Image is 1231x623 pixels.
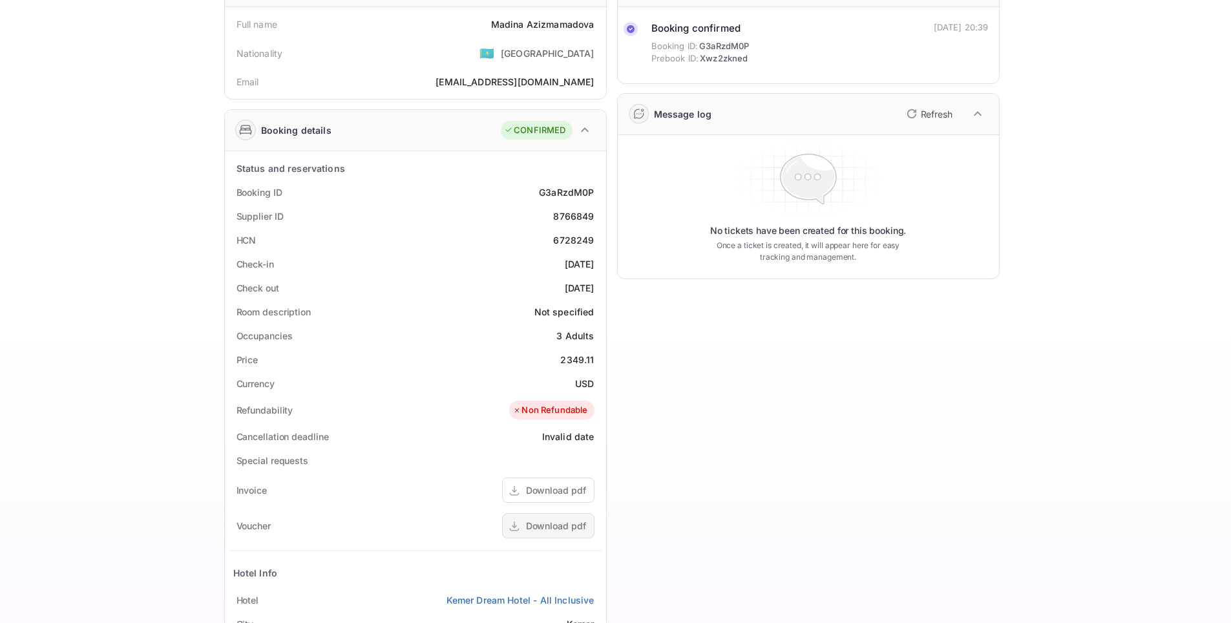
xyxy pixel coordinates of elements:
[237,47,283,60] div: Nationality
[651,21,750,36] div: Booking confirmed
[237,454,308,467] div: Special requests
[436,75,594,89] div: [EMAIL_ADDRESS][DOMAIN_NAME]
[565,281,594,295] div: [DATE]
[553,209,594,223] div: 8766849
[699,40,749,53] span: G3aRzdM0P
[556,329,594,343] div: 3 Adults
[237,329,293,343] div: Occupancies
[654,107,712,121] div: Message log
[501,47,594,60] div: [GEOGRAPHIC_DATA]
[542,430,594,443] div: Invalid date
[504,124,565,137] div: CONFIRMED
[899,103,958,124] button: Refresh
[237,519,271,533] div: Voucher
[651,52,699,65] span: Prebook ID:
[237,430,329,443] div: Cancellation deadline
[706,240,910,263] p: Once a ticket is created, it will appear here for easy tracking and management.
[237,75,259,89] div: Email
[553,233,594,247] div: 6728249
[237,233,257,247] div: HCN
[479,41,494,65] span: United States
[921,107,952,121] p: Refresh
[512,404,587,417] div: Non Refundable
[237,353,258,366] div: Price
[491,17,594,31] div: Madina Azizmamadova
[700,52,748,65] span: Xwz2zkned
[575,377,594,390] div: USD
[237,162,345,175] div: Status and reservations
[237,377,275,390] div: Currency
[710,224,907,237] p: No tickets have been created for this booking.
[237,209,284,223] div: Supplier ID
[447,593,594,607] a: Kemer Dream Hotel - All Inclusive
[233,566,278,580] div: Hotel Info
[560,353,594,366] div: 2349.11
[539,185,594,199] div: G3aRzdM0P
[237,483,267,497] div: Invoice
[651,40,699,53] span: Booking ID:
[261,123,331,137] div: Booking details
[237,281,279,295] div: Check out
[237,17,277,31] div: Full name
[526,483,586,497] div: Download pdf
[237,305,311,319] div: Room description
[934,21,989,34] div: [DATE] 20:39
[534,305,594,319] div: Not specified
[565,257,594,271] div: [DATE]
[526,519,586,533] div: Download pdf
[237,185,282,199] div: Booking ID
[237,593,259,607] div: Hotel
[237,403,293,417] div: Refundability
[237,257,274,271] div: Check-in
